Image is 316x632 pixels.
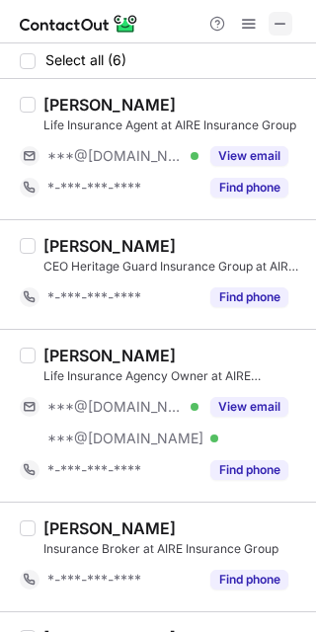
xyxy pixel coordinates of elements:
div: [PERSON_NAME] [43,346,176,365]
img: ContactOut v5.3.10 [20,12,138,36]
div: Life Insurance Agency Owner at AIRE Insurance Group [43,367,304,385]
button: Reveal Button [210,460,288,480]
div: [PERSON_NAME] [43,518,176,538]
span: ***@[DOMAIN_NAME] [47,147,184,165]
span: ***@[DOMAIN_NAME] [47,398,184,416]
div: CEO Heritage Guard Insurance Group at AIRE Insurance Group [43,258,304,276]
div: [PERSON_NAME] [43,236,176,256]
button: Reveal Button [210,146,288,166]
button: Reveal Button [210,178,288,197]
span: Select all (6) [45,52,126,68]
div: Life Insurance Agent at AIRE Insurance Group [43,117,304,134]
button: Reveal Button [210,397,288,417]
button: Reveal Button [210,570,288,590]
span: ***@[DOMAIN_NAME] [47,430,203,447]
div: [PERSON_NAME] [43,95,176,115]
button: Reveal Button [210,287,288,307]
div: Insurance Broker at AIRE Insurance Group [43,540,304,558]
